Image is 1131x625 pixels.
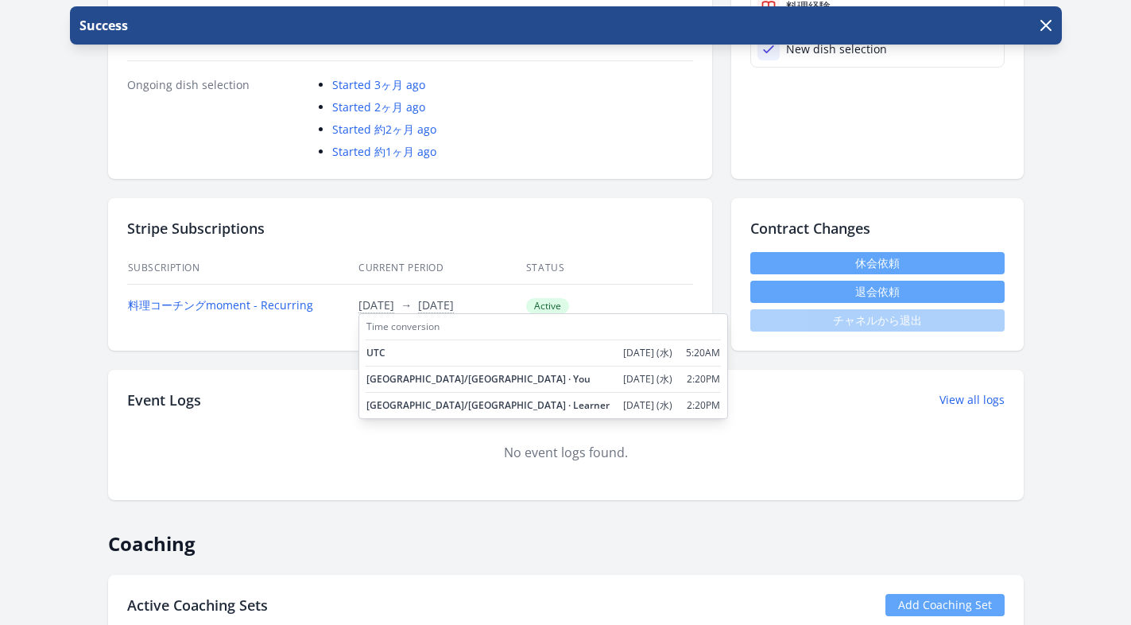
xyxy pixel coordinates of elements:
th: Subscription [127,252,358,285]
button: [DATE] [418,297,454,313]
a: 休会依頼 [750,252,1005,274]
a: Started 約1ヶ月 ago [332,144,436,159]
h2: Contract Changes [750,217,1005,239]
p: Success [76,16,128,35]
h2: Coaching [108,519,1024,556]
button: [DATE] Time conversion UTC [DATE] (水) 5:20AM [GEOGRAPHIC_DATA]/[GEOGRAPHIC_DATA] · You [DATE] (水)... [358,297,394,313]
td: 5:20AM [685,340,721,367]
span: → [401,297,412,312]
td: UTC [366,340,622,367]
td: [GEOGRAPHIC_DATA]/[GEOGRAPHIC_DATA] · Learner [366,393,622,419]
td: Time conversion [366,314,721,340]
th: Current Period [358,252,525,285]
span: [DATE] [358,297,394,313]
a: View all logs [939,392,1005,408]
th: Status [525,252,693,285]
td: 2:20PM [685,367,721,393]
td: [DATE] (水) [622,393,685,419]
a: Started 約2ヶ月 ago [332,122,436,137]
h2: Active Coaching Sets [127,594,268,616]
h2: Stripe Subscriptions [127,217,693,239]
div: No event logs found. [127,443,1005,462]
a: Add Coaching Set [885,594,1005,616]
button: 退会依頼 [750,281,1005,303]
a: Started 3ヶ月 ago [332,77,425,92]
td: 2:20PM [685,393,721,419]
span: Active [526,298,569,314]
td: [GEOGRAPHIC_DATA]/[GEOGRAPHIC_DATA] · You [366,367,622,393]
dt: Ongoing dish selection [127,77,308,160]
h2: Event Logs [127,389,201,411]
td: [DATE] (水) [622,367,685,393]
a: Started 2ヶ月 ago [332,99,425,115]
a: 料理コーチングmoment - Recurring [128,297,313,312]
td: [DATE] (水) [622,340,685,367]
span: チャネルから退出 [750,309,1005,332]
